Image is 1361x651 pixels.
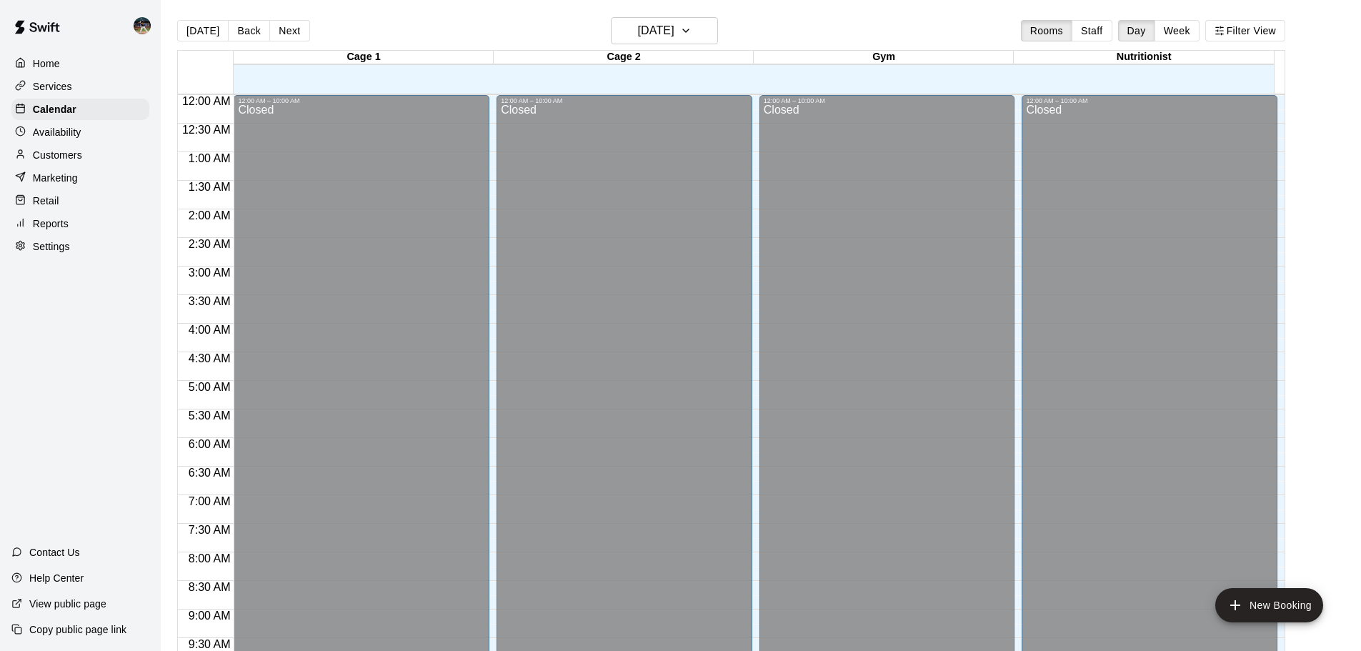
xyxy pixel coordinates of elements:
[1014,51,1274,64] div: Nutritionist
[185,267,234,279] span: 3:00 AM
[33,79,72,94] p: Services
[11,167,149,189] a: Marketing
[185,438,234,450] span: 6:00 AM
[33,56,60,71] p: Home
[185,552,234,565] span: 8:00 AM
[11,213,149,234] a: Reports
[638,21,674,41] h6: [DATE]
[131,11,161,40] div: Nolan Gilbert
[185,638,234,650] span: 9:30 AM
[185,152,234,164] span: 1:00 AM
[179,95,234,107] span: 12:00 AM
[234,51,494,64] div: Cage 1
[33,239,70,254] p: Settings
[29,571,84,585] p: Help Center
[185,495,234,507] span: 7:00 AM
[1205,20,1285,41] button: Filter View
[1215,588,1323,622] button: add
[494,51,754,64] div: Cage 2
[33,125,81,139] p: Availability
[33,194,59,208] p: Retail
[185,610,234,622] span: 9:00 AM
[134,17,151,34] img: Nolan Gilbert
[185,238,234,250] span: 2:30 AM
[1026,97,1273,104] div: 12:00 AM – 10:00 AM
[29,622,126,637] p: Copy public page link
[185,381,234,393] span: 5:00 AM
[185,352,234,364] span: 4:30 AM
[11,144,149,166] a: Customers
[764,97,1011,104] div: 12:00 AM – 10:00 AM
[179,124,234,136] span: 12:30 AM
[11,53,149,74] a: Home
[1021,20,1072,41] button: Rooms
[185,409,234,422] span: 5:30 AM
[185,181,234,193] span: 1:30 AM
[11,236,149,257] a: Settings
[29,545,80,560] p: Contact Us
[177,20,229,41] button: [DATE]
[11,99,149,120] a: Calendar
[228,20,270,41] button: Back
[1118,20,1155,41] button: Day
[185,581,234,593] span: 8:30 AM
[754,51,1014,64] div: Gym
[11,190,149,212] a: Retail
[11,76,149,97] a: Services
[33,171,78,185] p: Marketing
[33,217,69,231] p: Reports
[33,102,76,116] p: Calendar
[185,295,234,307] span: 3:30 AM
[185,209,234,222] span: 2:00 AM
[33,148,82,162] p: Customers
[29,597,106,611] p: View public page
[269,20,309,41] button: Next
[185,524,234,536] span: 7:30 AM
[238,97,485,104] div: 12:00 AM – 10:00 AM
[11,121,149,143] a: Availability
[611,17,718,44] button: [DATE]
[1155,20,1200,41] button: Week
[185,467,234,479] span: 6:30 AM
[1072,20,1112,41] button: Staff
[185,324,234,336] span: 4:00 AM
[501,97,748,104] div: 12:00 AM – 10:00 AM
